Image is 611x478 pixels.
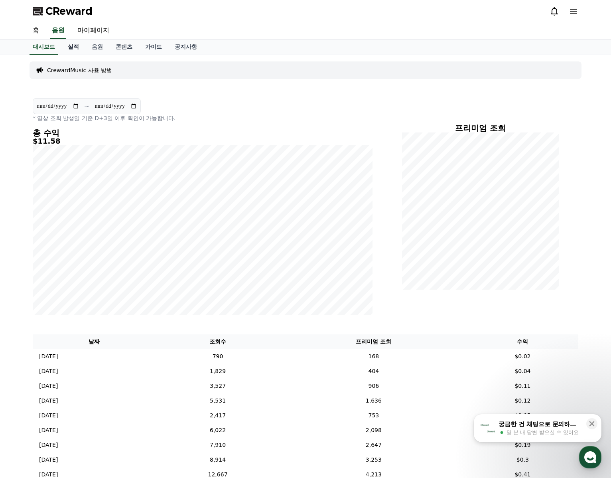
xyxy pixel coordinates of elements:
td: 404 [280,364,467,379]
a: 대화 [53,253,103,273]
h4: 총 수익 [33,128,373,137]
a: 음원 [85,40,109,55]
td: $0.3 [467,452,578,467]
td: 2,417 [155,408,280,423]
th: 수익 [467,334,578,349]
td: 7,910 [155,438,280,452]
p: [DATE] [39,456,58,464]
th: 조회수 [155,334,280,349]
td: 8,914 [155,452,280,467]
a: 가이드 [139,40,168,55]
p: * 영상 조회 발생일 기준 D+3일 이후 확인이 가능합니다. [33,114,373,122]
td: $0.05 [467,408,578,423]
td: 906 [280,379,467,393]
a: 홈 [26,22,45,39]
td: 753 [280,408,467,423]
a: 설정 [103,253,153,273]
p: [DATE] [39,397,58,405]
td: 2,098 [280,423,467,438]
td: $0.11 [467,379,578,393]
th: 날짜 [33,334,155,349]
a: CrewardMusic 사용 방법 [47,66,112,74]
span: 대화 [73,265,83,272]
td: 168 [280,349,467,364]
a: 콘텐츠 [109,40,139,55]
p: ~ [84,101,89,111]
th: 프리미엄 조회 [280,334,467,349]
p: [DATE] [39,382,58,390]
span: 홈 [25,265,30,271]
td: 1,829 [155,364,280,379]
td: 2,647 [280,438,467,452]
a: 대시보드 [30,40,58,55]
a: 실적 [61,40,85,55]
td: 1,636 [280,393,467,408]
h4: 프리미엄 조회 [402,124,559,132]
a: 마이페이지 [71,22,116,39]
h5: $11.58 [33,137,373,145]
td: 6,022 [155,423,280,438]
td: 790 [155,349,280,364]
a: 공지사항 [168,40,203,55]
span: 설정 [123,265,133,271]
td: $0.12 [467,393,578,408]
a: 홈 [2,253,53,273]
a: 음원 [50,22,66,39]
p: [DATE] [39,426,58,435]
td: 5,531 [155,393,280,408]
p: [DATE] [39,367,58,375]
a: CReward [33,5,93,18]
p: [DATE] [39,441,58,449]
p: [DATE] [39,352,58,361]
td: 3,253 [280,452,467,467]
td: 3,527 [155,379,280,393]
td: $0.14 [467,423,578,438]
td: $0.04 [467,364,578,379]
p: [DATE] [39,411,58,420]
td: $0.02 [467,349,578,364]
span: CReward [45,5,93,18]
td: $0.19 [467,438,578,452]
